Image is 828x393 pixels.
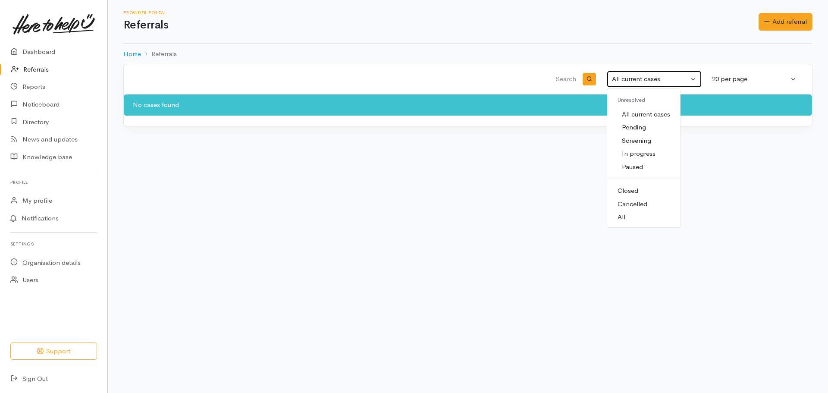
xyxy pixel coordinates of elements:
[618,212,625,222] span: All
[123,10,759,15] h6: Provider Portal
[123,19,759,31] h1: Referrals
[618,186,638,196] span: Closed
[124,94,812,116] div: No cases found
[618,199,647,209] span: Cancelled
[607,71,702,88] button: All current cases
[622,123,646,132] span: Pending
[712,74,789,84] div: 20 per page
[707,71,802,88] button: 20 per page
[618,96,645,104] span: Unresolved
[759,13,812,31] a: Add referral
[10,238,97,250] h6: Settings
[622,162,643,172] span: Paused
[10,343,97,360] button: Support
[10,176,97,188] h6: Profile
[622,149,655,159] span: In progress
[612,74,689,84] div: All current cases
[622,136,651,146] span: Screening
[622,110,670,119] span: All current cases
[123,49,141,59] a: Home
[141,49,177,59] li: Referrals
[123,44,812,64] nav: breadcrumb
[134,69,578,90] input: Search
